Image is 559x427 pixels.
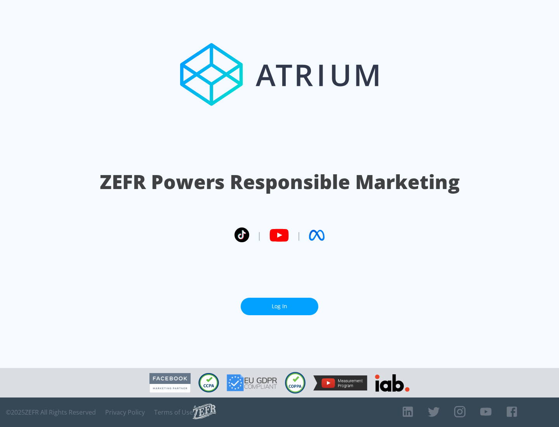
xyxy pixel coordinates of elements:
img: GDPR Compliant [227,374,277,391]
a: Log In [241,298,318,315]
img: YouTube Measurement Program [313,375,367,391]
a: Terms of Use [154,408,193,416]
h1: ZEFR Powers Responsible Marketing [100,168,460,195]
img: IAB [375,374,410,392]
span: | [297,229,301,241]
a: Privacy Policy [105,408,145,416]
img: COPPA Compliant [285,372,306,394]
span: © 2025 ZEFR All Rights Reserved [6,408,96,416]
img: Facebook Marketing Partner [149,373,191,393]
img: CCPA Compliant [198,373,219,392]
span: | [257,229,262,241]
